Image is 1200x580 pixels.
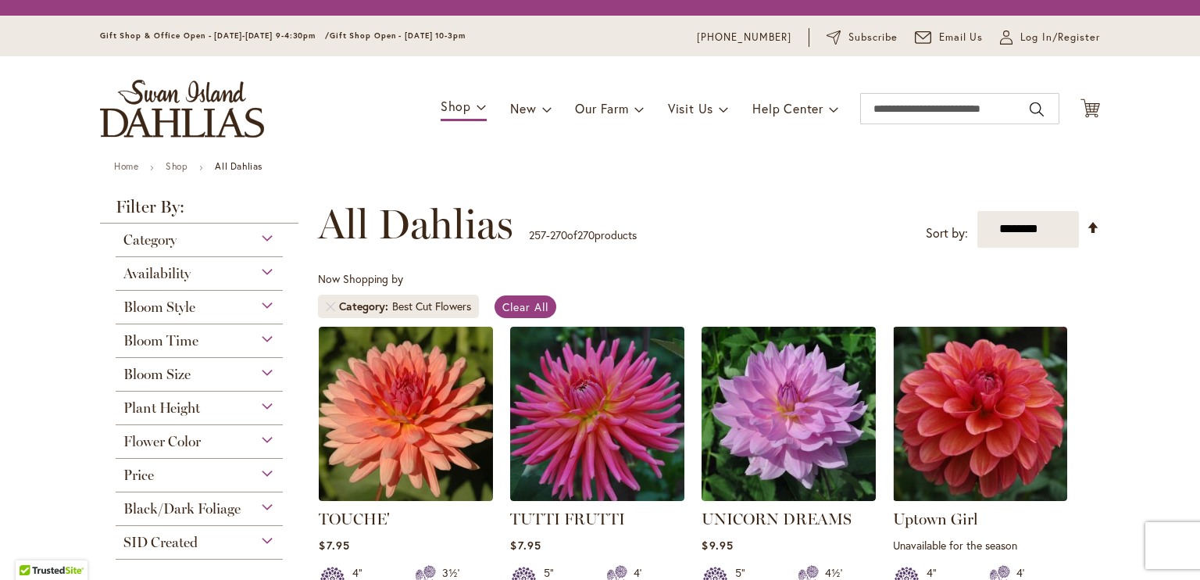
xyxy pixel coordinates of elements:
[123,332,198,349] span: Bloom Time
[575,100,628,116] span: Our Farm
[893,327,1067,501] img: Uptown Girl
[100,199,298,224] strong: Filter By:
[123,265,191,282] span: Availability
[123,500,241,517] span: Black/Dark Foliage
[318,271,403,286] span: Now Shopping by
[330,30,466,41] span: Gift Shop Open - [DATE] 10-3pm
[123,299,195,316] span: Bloom Style
[100,80,264,138] a: store logo
[215,160,262,172] strong: All Dahlias
[123,231,177,249] span: Category
[502,299,548,314] span: Clear All
[529,227,546,242] span: 257
[319,510,390,528] a: TOUCHE'
[893,538,1067,553] p: Unavailable for the season
[702,489,876,504] a: UNICORN DREAMS
[1000,30,1100,45] a: Log In/Register
[12,525,55,568] iframe: Launch Accessibility Center
[495,295,556,318] a: Clear All
[1030,97,1044,122] button: Search
[319,489,493,504] a: TOUCHE'
[848,30,898,45] span: Subscribe
[166,160,187,172] a: Shop
[123,534,198,551] span: SID Created
[529,223,637,248] p: - of products
[510,510,625,528] a: TUTTI FRUTTI
[326,302,335,311] a: Remove Category Best Cut Flowers
[697,30,791,45] a: [PHONE_NUMBER]
[318,201,513,248] span: All Dahlias
[510,100,536,116] span: New
[510,489,684,504] a: TUTTI FRUTTI
[668,100,713,116] span: Visit Us
[939,30,984,45] span: Email Us
[827,30,898,45] a: Subscribe
[319,538,349,553] span: $7.95
[510,538,541,553] span: $7.95
[1020,30,1100,45] span: Log In/Register
[702,327,876,501] img: UNICORN DREAMS
[893,510,978,528] a: Uptown Girl
[114,160,138,172] a: Home
[702,510,852,528] a: UNICORN DREAMS
[915,30,984,45] a: Email Us
[100,30,330,41] span: Gift Shop & Office Open - [DATE]-[DATE] 9-4:30pm /
[577,227,595,242] span: 270
[123,433,201,450] span: Flower Color
[752,100,823,116] span: Help Center
[392,299,471,314] div: Best Cut Flowers
[319,327,493,501] img: TOUCHE'
[926,219,968,248] label: Sort by:
[893,489,1067,504] a: Uptown Girl
[702,538,733,553] span: $9.95
[339,299,392,314] span: Category
[123,467,154,484] span: Price
[510,327,684,501] img: TUTTI FRUTTI
[550,227,567,242] span: 270
[123,366,191,383] span: Bloom Size
[441,98,471,114] span: Shop
[123,399,200,417] span: Plant Height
